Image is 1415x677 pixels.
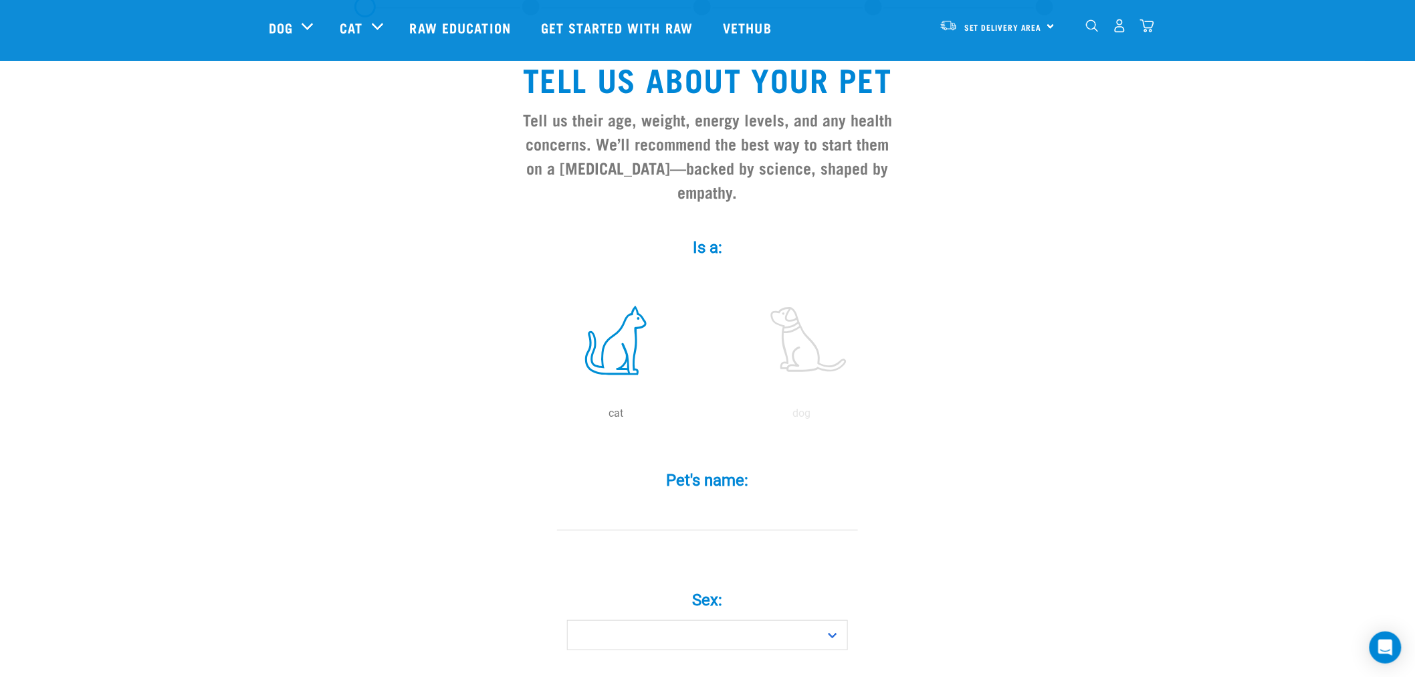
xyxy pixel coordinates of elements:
[397,1,528,54] a: Raw Education
[340,17,362,37] a: Cat
[710,1,788,54] a: Vethub
[964,25,1042,29] span: Set Delivery Area
[712,405,892,421] p: dog
[507,235,908,260] label: Is a:
[507,468,908,492] label: Pet's name:
[940,19,958,31] img: van-moving.png
[1086,19,1099,32] img: home-icon-1@2x.png
[1140,19,1154,33] img: home-icon@2x.png
[518,60,897,96] h1: Tell us about your pet
[1113,19,1127,33] img: user.png
[1370,632,1402,664] div: Open Intercom Messenger
[269,17,293,37] a: Dog
[526,405,706,421] p: cat
[507,588,908,612] label: Sex:
[528,1,710,54] a: Get started with Raw
[518,107,897,203] h3: Tell us their age, weight, energy levels, and any health concerns. We’ll recommend the best way t...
